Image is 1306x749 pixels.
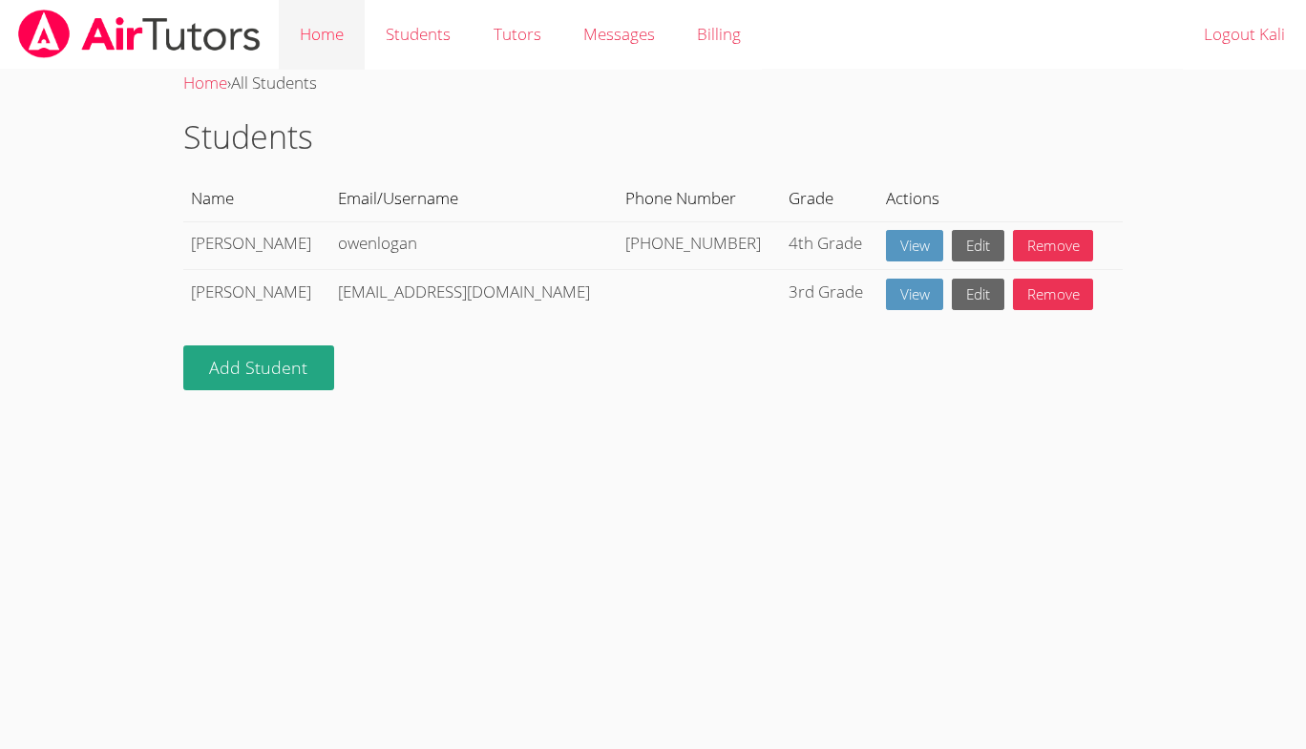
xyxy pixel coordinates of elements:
a: Remove [1013,279,1094,310]
img: airtutors_banner-c4298cdbf04f3fff15de1276eac7730deb9818008684d7c2e4769d2f7ddbe033.png [16,10,263,58]
td: [EMAIL_ADDRESS][DOMAIN_NAME] [329,269,618,318]
a: Add Student [183,345,335,390]
th: Name [183,177,329,221]
span: All Students [231,72,317,94]
a: Edit [952,279,1004,310]
span: Messages [583,23,655,45]
td: [PERSON_NAME] [183,221,329,270]
a: Remove [1013,230,1094,261]
div: › [183,70,1124,97]
a: View [886,230,944,261]
td: 3rd Grade [780,269,877,318]
th: Actions [877,177,1123,221]
th: Phone Number [618,177,781,221]
td: [PHONE_NUMBER] [618,221,781,270]
a: Home [183,72,227,94]
th: Email/Username [329,177,618,221]
td: [PERSON_NAME] [183,269,329,318]
a: Edit [952,230,1004,261]
td: owenlogan [329,221,618,270]
th: Grade [780,177,877,221]
h1: Students [183,113,1124,161]
td: 4th Grade [780,221,877,270]
a: View [886,279,944,310]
